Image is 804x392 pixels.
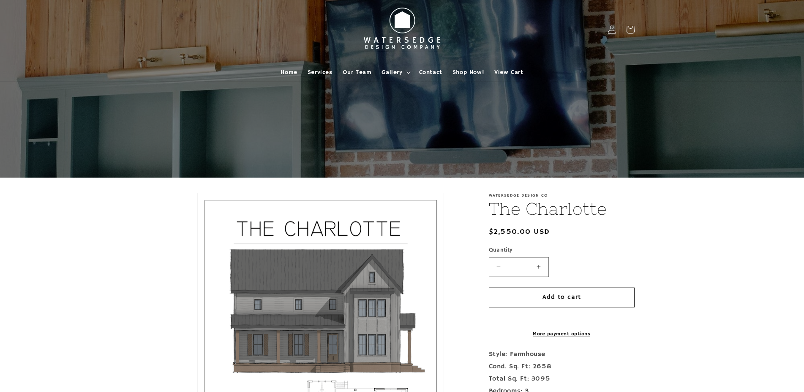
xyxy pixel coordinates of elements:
label: Quantity [489,246,635,255]
a: Our Team [338,63,377,81]
a: View Cart [489,63,528,81]
a: Home [275,63,302,81]
span: Our Team [343,69,372,76]
span: Gallery [382,69,402,76]
img: Watersedge Design Co [356,3,449,56]
button: Add to cart [489,288,635,307]
span: Home [281,69,297,76]
summary: Gallery [376,63,414,81]
span: Services [308,69,333,76]
span: View Cart [494,69,523,76]
a: More payment options [489,330,635,338]
a: Services [303,63,338,81]
span: Contact [419,69,442,76]
span: Shop Now! [452,69,484,76]
a: Contact [414,63,447,81]
span: $2,550.00 USD [489,226,550,238]
p: Watersedge Design Co [489,193,635,198]
a: Shop Now! [447,63,489,81]
h1: The Charlotte [489,198,635,220]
